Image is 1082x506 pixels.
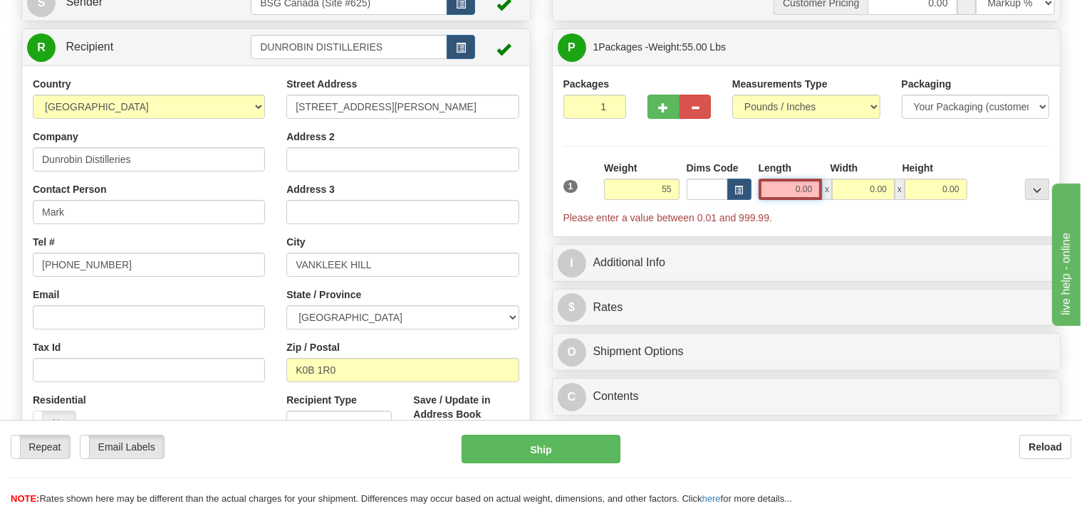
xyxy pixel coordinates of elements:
span: Please enter a value between 0.01 and 999.99. [563,212,772,223]
label: City [286,235,305,249]
b: Reload [1029,441,1062,453]
label: State / Province [286,288,361,302]
a: IAdditional Info [558,248,1056,278]
div: ... [1025,179,1049,200]
label: Email [33,288,59,302]
span: 1 [593,41,599,53]
label: Zip / Postal [286,340,340,354]
label: Weight [604,161,637,175]
span: 1 [563,180,578,193]
span: Lbs [710,41,727,53]
span: I [558,249,586,278]
a: here [702,493,721,504]
label: No [33,411,76,434]
span: P [558,33,586,62]
input: Recipient Id [251,35,447,59]
span: Recipient [66,41,113,53]
label: Residential [33,393,86,407]
label: Dims Code [687,161,739,175]
label: Tel # [33,235,55,249]
label: Street Address [286,77,357,91]
label: Width [831,161,858,175]
a: P 1Packages -Weight:55.00 Lbs [558,33,1056,62]
span: C [558,383,586,411]
label: Measurements Type [732,77,828,91]
span: x [822,179,832,200]
input: Enter a location [286,95,519,119]
a: OShipment Options [558,337,1056,367]
label: Packaging [902,77,952,91]
div: live help - online [11,9,132,26]
label: Repeat [11,436,70,458]
label: Packages [563,77,610,91]
label: Address 3 [286,182,335,196]
span: 55.00 [682,41,707,53]
label: Address 2 [286,130,335,144]
label: Email Labels [80,436,164,458]
label: Contact Person [33,182,106,196]
label: Tax Id [33,340,61,354]
a: $Rates [558,293,1056,322]
a: CContents [558,382,1056,411]
label: Recipient Type [286,393,357,407]
a: R Recipient [27,33,226,62]
span: Weight: [648,41,726,53]
span: O [558,338,586,367]
span: $ [558,293,586,322]
button: Ship [462,435,620,463]
span: x [895,179,905,200]
label: Height [902,161,934,175]
label: Save / Update in Address Book [413,393,519,421]
span: R [27,33,56,62]
label: Company [33,130,78,144]
iframe: chat widget [1049,180,1081,325]
button: Reload [1019,435,1071,459]
span: NOTE: [11,493,39,504]
label: Length [759,161,792,175]
label: Country [33,77,71,91]
span: Packages - [593,33,727,61]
